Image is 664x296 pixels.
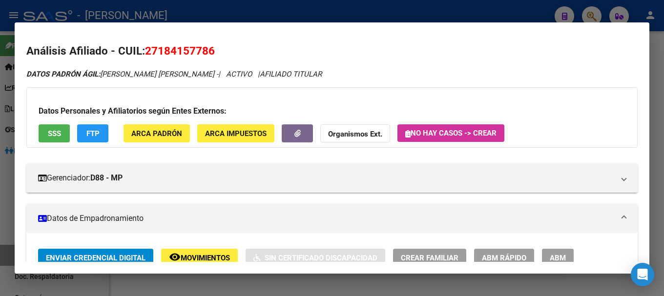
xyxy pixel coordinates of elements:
[161,249,238,267] button: Movimientos
[482,254,526,262] span: ABM Rápido
[631,263,654,286] div: Open Intercom Messenger
[205,129,267,138] span: ARCA Impuestos
[38,249,153,267] button: Enviar Credencial Digital
[26,70,322,79] i: | ACTIVO |
[246,249,385,267] button: Sin Certificado Discapacidad
[169,251,181,263] mat-icon: remove_red_eye
[46,254,145,262] span: Enviar Credencial Digital
[542,249,574,267] button: ABM
[145,44,215,57] span: 27184157786
[260,70,322,79] span: AFILIADO TITULAR
[90,172,123,184] strong: D88 - MP
[124,124,190,142] button: ARCA Padrón
[197,124,274,142] button: ARCA Impuestos
[48,129,61,138] span: SSS
[77,124,108,142] button: FTP
[265,254,377,262] span: Sin Certificado Discapacidad
[131,129,182,138] span: ARCA Padrón
[393,249,466,267] button: Crear Familiar
[328,130,382,138] strong: Organismos Ext.
[405,129,497,138] span: No hay casos -> Crear
[38,172,614,184] mat-panel-title: Gerenciador:
[26,204,638,233] mat-expansion-panel-header: Datos de Empadronamiento
[550,254,566,262] span: ABM
[181,254,230,262] span: Movimientos
[401,254,458,262] span: Crear Familiar
[26,70,100,79] strong: DATOS PADRÓN ÁGIL:
[38,213,614,224] mat-panel-title: Datos de Empadronamiento
[474,249,534,267] button: ABM Rápido
[397,124,504,142] button: No hay casos -> Crear
[26,43,638,59] h2: Análisis Afiliado - CUIL:
[86,129,100,138] span: FTP
[26,163,638,193] mat-expansion-panel-header: Gerenciador:D88 - MP
[26,70,218,79] span: [PERSON_NAME] [PERSON_NAME] -
[39,105,625,117] h3: Datos Personales y Afiliatorios según Entes Externos:
[320,124,390,142] button: Organismos Ext.
[39,124,70,142] button: SSS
